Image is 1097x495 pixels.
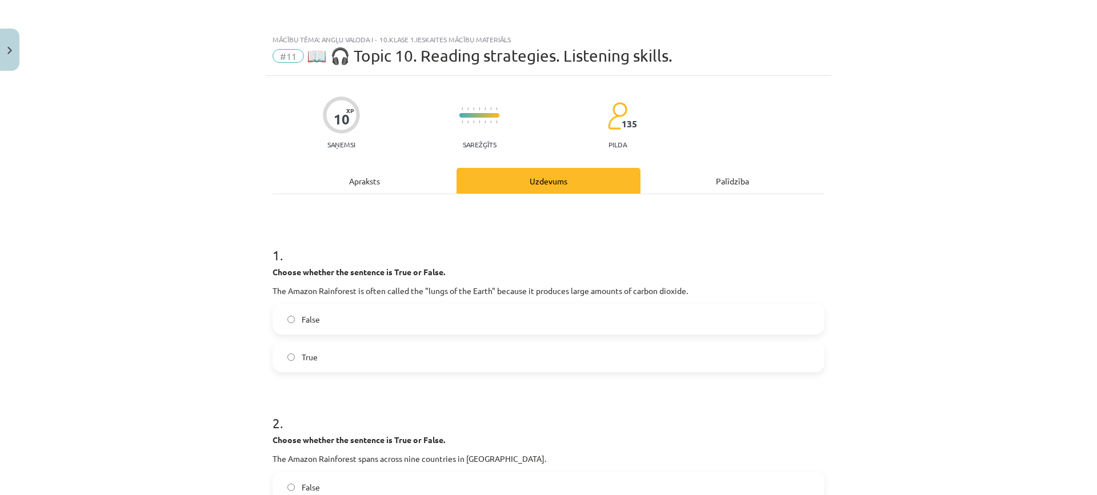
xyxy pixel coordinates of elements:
[607,102,627,130] img: students-c634bb4e5e11cddfef0936a35e636f08e4e9abd3cc4e673bd6f9a4125e45ecb1.svg
[463,140,497,148] p: Sarežģīts
[496,107,497,110] img: icon-short-line-57e1e144782c952c97e751825c79c345078a6d821885a25fce030b3d8c18986b.svg
[640,168,824,194] div: Palīdzība
[7,47,12,54] img: icon-close-lesson-0947bae3869378f0d4975bcd49f059093ad1ed9edebbc8119c70593378902aed.svg
[485,107,486,110] img: icon-short-line-57e1e144782c952c97e751825c79c345078a6d821885a25fce030b3d8c18986b.svg
[608,140,627,148] p: pilda
[496,120,497,123] img: icon-short-line-57e1e144782c952c97e751825c79c345078a6d821885a25fce030b3d8c18986b.svg
[302,313,320,325] span: False
[273,434,445,445] strong: Choose whether the sentence is True or False.
[273,168,457,194] div: Apraksts
[479,120,480,123] img: icon-short-line-57e1e144782c952c97e751825c79c345078a6d821885a25fce030b3d8c18986b.svg
[307,46,672,65] span: 📖 🎧 Topic 10. Reading strategies. Listening skills.
[346,107,354,114] span: XP
[473,107,474,110] img: icon-short-line-57e1e144782c952c97e751825c79c345078a6d821885a25fce030b3d8c18986b.svg
[323,140,360,148] p: Saņemsi
[273,49,304,63] span: #11
[334,111,350,127] div: 10
[273,395,824,430] h1: 2 .
[622,119,637,129] span: 135
[473,120,474,123] img: icon-short-line-57e1e144782c952c97e751825c79c345078a6d821885a25fce030b3d8c18986b.svg
[467,107,469,110] img: icon-short-line-57e1e144782c952c97e751825c79c345078a6d821885a25fce030b3d8c18986b.svg
[273,267,445,277] strong: Choose whether the sentence is True or False.
[490,107,491,110] img: icon-short-line-57e1e144782c952c97e751825c79c345078a6d821885a25fce030b3d8c18986b.svg
[287,353,295,361] input: True
[467,120,469,123] img: icon-short-line-57e1e144782c952c97e751825c79c345078a6d821885a25fce030b3d8c18986b.svg
[287,484,295,491] input: False
[287,316,295,323] input: False
[273,35,824,43] div: Mācību tēma: Angļu valoda i - 10.klase 1.ieskaites mācību materiāls
[273,227,824,263] h1: 1 .
[485,120,486,123] img: icon-short-line-57e1e144782c952c97e751825c79c345078a6d821885a25fce030b3d8c18986b.svg
[462,120,463,123] img: icon-short-line-57e1e144782c952c97e751825c79c345078a6d821885a25fce030b3d8c18986b.svg
[302,351,318,363] span: True
[462,107,463,110] img: icon-short-line-57e1e144782c952c97e751825c79c345078a6d821885a25fce030b3d8c18986b.svg
[273,285,824,297] p: The Amazon Rainforest is often called the "lungs of the Earth" because it produces large amounts ...
[457,168,640,194] div: Uzdevums
[302,481,320,493] span: False
[273,453,824,465] p: The Amazon Rainforest spans across nine countries in [GEOGRAPHIC_DATA].
[479,107,480,110] img: icon-short-line-57e1e144782c952c97e751825c79c345078a6d821885a25fce030b3d8c18986b.svg
[490,120,491,123] img: icon-short-line-57e1e144782c952c97e751825c79c345078a6d821885a25fce030b3d8c18986b.svg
